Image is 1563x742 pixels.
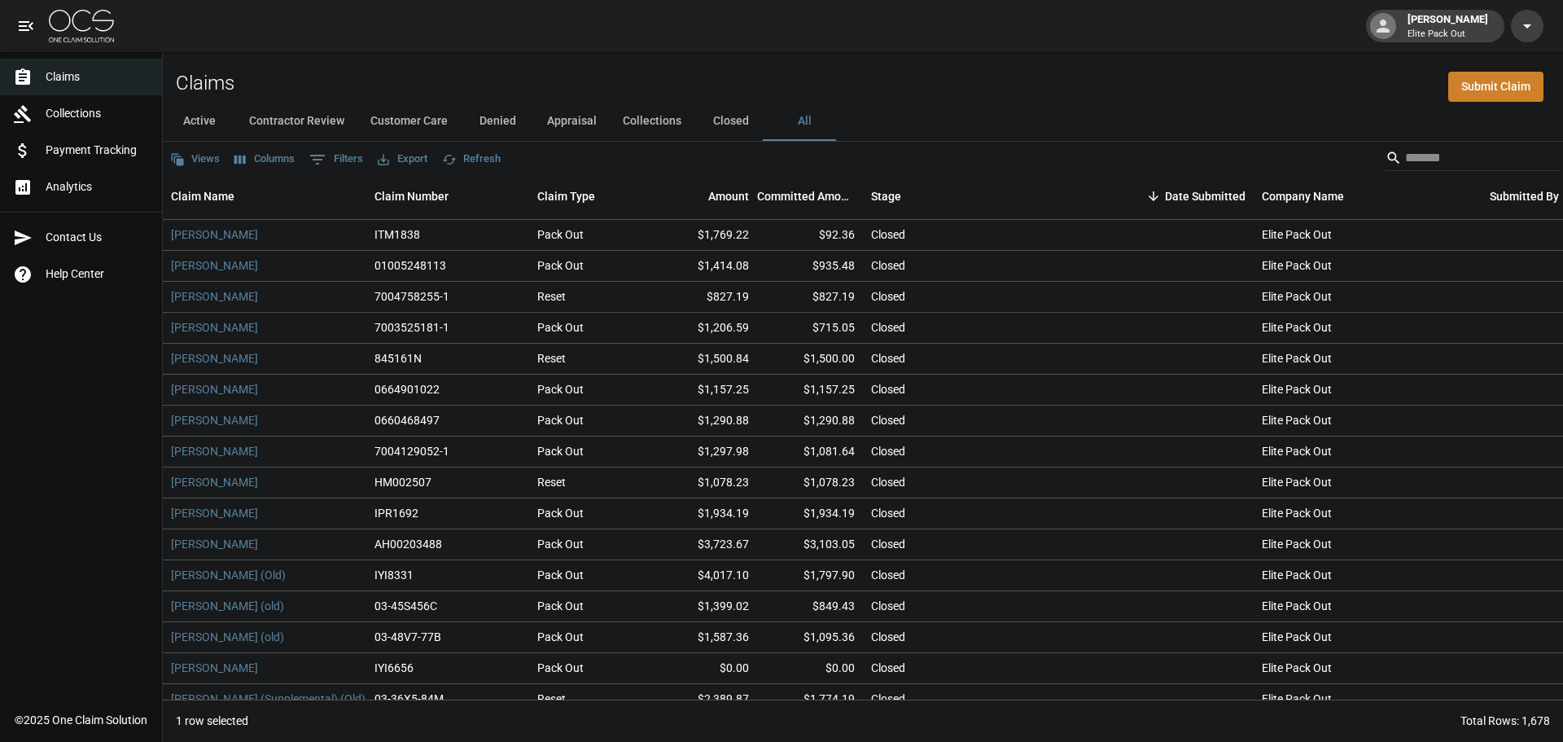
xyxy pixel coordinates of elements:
div: Elite Pack Out [1262,660,1332,676]
div: $827.19 [651,282,757,313]
span: Collections [46,105,149,122]
div: Pack Out [537,660,584,676]
div: Elite Pack Out [1262,319,1332,336]
div: Pack Out [537,443,584,459]
h2: Claims [176,72,234,95]
div: Elite Pack Out [1262,567,1332,583]
div: Elite Pack Out [1262,226,1332,243]
div: Reset [537,691,566,707]
div: Closed [871,536,905,552]
div: IYI6656 [374,660,414,676]
button: All [768,102,841,141]
a: Submit Claim [1448,72,1543,102]
div: Committed Amount [757,173,855,219]
div: Closed [871,629,905,645]
div: 0660468497 [374,412,440,428]
button: Collections [610,102,694,141]
div: Closed [871,257,905,274]
div: Elite Pack Out [1262,474,1332,490]
div: ITM1838 [374,226,420,243]
div: $827.19 [757,282,863,313]
a: [PERSON_NAME] [171,288,258,305]
div: Committed Amount [757,173,863,219]
div: Elite Pack Out [1262,536,1332,552]
div: Reset [537,350,566,367]
div: Claim Type [529,173,651,219]
div: HM002507 [374,474,431,490]
div: Elite Pack Out [1262,350,1332,367]
div: 03-48V7-77B [374,629,441,645]
div: Closed [871,660,905,676]
span: Claims [46,68,149,86]
div: Elite Pack Out [1262,257,1332,274]
button: Show filters [305,147,367,173]
span: Analytics [46,178,149,195]
div: $3,103.05 [757,529,863,560]
a: [PERSON_NAME] [171,412,258,428]
div: $1,500.84 [651,344,757,375]
div: Claim Name [171,173,234,219]
div: Closed [871,319,905,336]
div: $1,297.98 [651,437,757,468]
div: $0.00 [757,653,863,684]
p: Elite Pack Out [1408,28,1488,42]
a: [PERSON_NAME] [171,319,258,336]
a: [PERSON_NAME] [171,381,258,397]
div: $1,157.25 [651,375,757,406]
div: Pack Out [537,505,584,521]
button: Customer Care [357,102,461,141]
button: Active [163,102,236,141]
div: Company Name [1262,173,1344,219]
div: Closed [871,691,905,707]
div: Elite Pack Out [1262,629,1332,645]
div: Pack Out [537,226,584,243]
div: Closed [871,474,905,490]
div: $4,017.10 [651,560,757,591]
a: [PERSON_NAME] [171,443,258,459]
div: Closed [871,505,905,521]
div: Elite Pack Out [1262,443,1332,459]
a: [PERSON_NAME] (old) [171,598,284,614]
div: 0664901022 [374,381,440,397]
div: Pack Out [537,319,584,336]
div: $1,081.64 [757,437,863,468]
button: Appraisal [534,102,610,141]
div: [PERSON_NAME] [1401,11,1495,41]
div: Pack Out [537,598,584,614]
div: 01005248113 [374,257,446,274]
div: Pack Out [537,567,584,583]
div: $3,723.67 [651,529,757,560]
a: [PERSON_NAME] [171,660,258,676]
div: $0.00 [651,653,757,684]
a: [PERSON_NAME] (Supplemental) (Old) [171,691,366,707]
div: Closed [871,226,905,243]
div: Closed [871,288,905,305]
div: Closed [871,381,905,397]
button: Denied [461,102,534,141]
div: Pack Out [537,381,584,397]
div: Claim Number [374,173,449,219]
div: $1,934.19 [757,498,863,529]
div: 7003525181-1 [374,319,449,336]
div: 7004129052-1 [374,443,449,459]
a: [PERSON_NAME] [171,226,258,243]
div: Closed [871,567,905,583]
div: 03-36X5-84M [374,691,444,707]
span: Help Center [46,266,149,283]
div: Pack Out [537,629,584,645]
button: Export [374,147,431,172]
div: Reset [537,288,566,305]
div: $1,399.02 [651,591,757,622]
div: IYI8331 [374,567,414,583]
button: Closed [694,102,768,141]
div: Elite Pack Out [1262,505,1332,521]
div: Pack Out [537,412,584,428]
button: Sort [1142,185,1165,208]
div: Claim Number [366,173,529,219]
div: Pack Out [537,257,584,274]
div: $1,290.88 [757,406,863,437]
div: Closed [871,350,905,367]
div: Closed [871,443,905,459]
div: Reset [537,474,566,490]
div: Elite Pack Out [1262,598,1332,614]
